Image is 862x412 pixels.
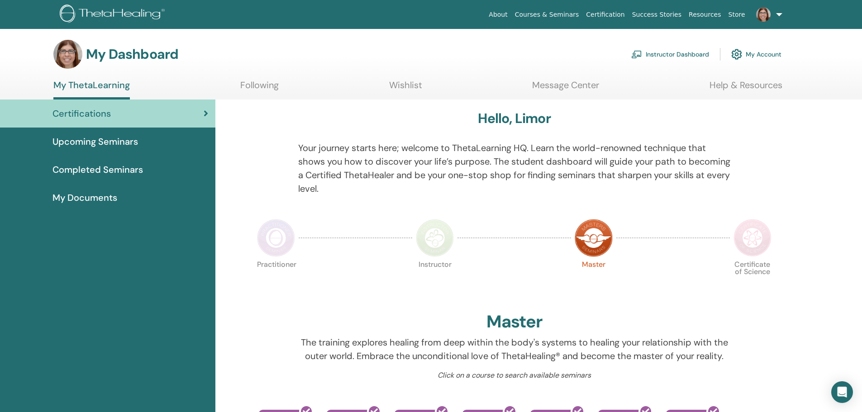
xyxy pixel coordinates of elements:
img: default.jpg [756,7,771,22]
a: Certification [582,6,628,23]
span: Upcoming Seminars [52,135,138,148]
a: My Account [731,44,781,64]
div: Open Intercom Messenger [831,381,853,403]
span: Completed Seminars [52,163,143,176]
img: logo.png [60,5,168,25]
span: Certifications [52,107,111,120]
h3: Hello, Limor [478,110,550,127]
h2: Master [486,312,543,332]
img: Instructor [416,219,454,257]
img: chalkboard-teacher.svg [631,50,642,58]
a: Store [725,6,749,23]
p: The training explores healing from deep within the body's systems to healing your relationship wi... [298,336,730,363]
p: Your journey starts here; welcome to ThetaLearning HQ. Learn the world-renowned technique that sh... [298,141,730,195]
a: About [485,6,511,23]
span: My Documents [52,191,117,204]
img: Practitioner [257,219,295,257]
p: Master [575,261,613,299]
img: default.jpg [53,40,82,69]
a: Resources [685,6,725,23]
img: cog.svg [731,47,742,62]
p: Instructor [416,261,454,299]
a: Success Stories [629,6,685,23]
a: My ThetaLearning [53,80,130,99]
p: Certificate of Science [733,261,772,299]
h3: My Dashboard [86,46,178,62]
a: Following [240,80,279,97]
img: Certificate of Science [733,219,772,257]
a: Message Center [532,80,599,97]
a: Help & Resources [710,80,782,97]
p: Practitioner [257,261,295,299]
a: Courses & Seminars [511,6,583,23]
p: Click on a course to search available seminars [298,370,730,381]
a: Instructor Dashboard [631,44,709,64]
img: Master [575,219,613,257]
a: Wishlist [389,80,422,97]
